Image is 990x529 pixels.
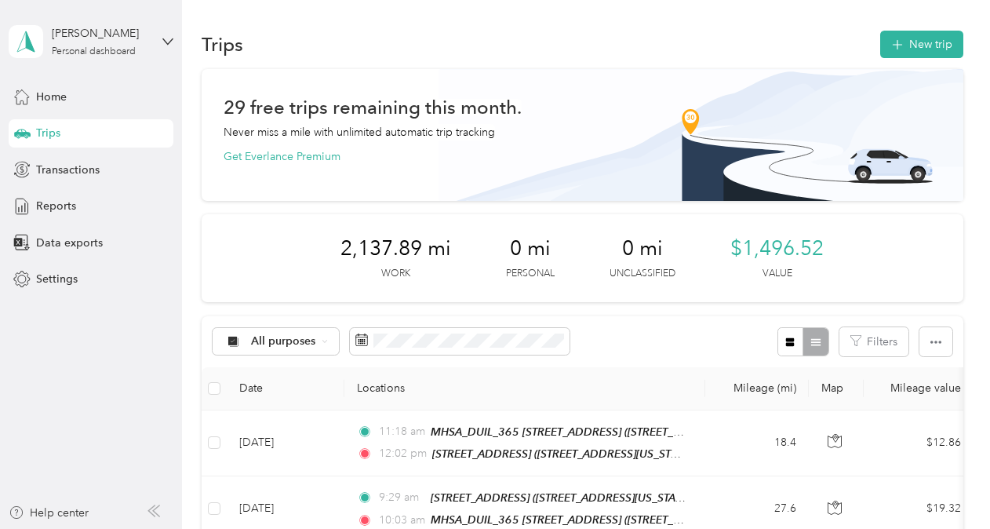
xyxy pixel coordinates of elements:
h1: 29 free trips remaining this month. [224,99,522,115]
p: Value [763,267,792,281]
span: 10:03 am [379,512,424,529]
span: MHSA_DUIL_365 [STREET_ADDRESS] ([STREET_ADDRESS][US_STATE]) [431,513,784,527]
div: Personal dashboard [52,47,136,57]
span: Reports [36,198,76,214]
span: 11:18 am [379,423,424,440]
span: 2,137.89 mi [340,236,451,261]
iframe: Everlance-gr Chat Button Frame [902,441,990,529]
span: Data exports [36,235,103,251]
td: 18.4 [705,410,809,476]
h1: Trips [202,36,243,53]
span: 0 mi [622,236,663,261]
span: 9:29 am [379,489,424,506]
span: MHSA_DUIL_365 [STREET_ADDRESS] ([STREET_ADDRESS][US_STATE]) [431,425,784,439]
span: Settings [36,271,78,287]
button: Filters [839,327,908,356]
button: Get Everlance Premium [224,148,340,165]
span: 12:02 pm [379,445,425,462]
span: Transactions [36,162,100,178]
img: Banner [439,69,963,201]
span: All purposes [251,336,316,347]
span: 0 mi [510,236,551,261]
button: Help center [9,505,89,521]
p: Never miss a mile with unlimited automatic trip tracking [224,124,495,140]
button: New trip [880,31,963,58]
th: Map [809,367,864,410]
span: Home [36,89,67,105]
td: [DATE] [227,410,344,476]
td: $12.86 [864,410,974,476]
div: [PERSON_NAME] [52,25,150,42]
p: Personal [506,267,555,281]
th: Mileage (mi) [705,367,809,410]
span: [STREET_ADDRESS] ([STREET_ADDRESS][US_STATE]) [432,447,694,461]
p: Unclassified [610,267,675,281]
span: $1,496.52 [730,236,824,261]
span: [STREET_ADDRESS] ([STREET_ADDRESS][US_STATE]) [431,491,693,505]
p: Work [381,267,410,281]
span: Trips [36,125,60,141]
th: Locations [344,367,705,410]
th: Mileage value [864,367,974,410]
th: Date [227,367,344,410]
